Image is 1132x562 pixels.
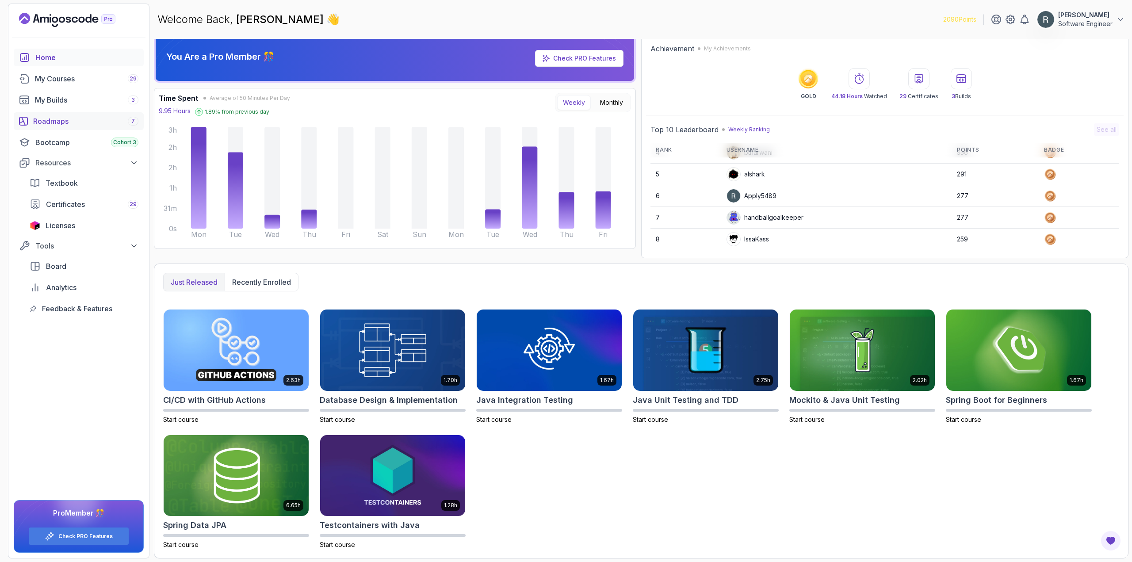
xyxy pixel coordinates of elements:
[14,155,144,171] button: Resources
[650,207,721,229] td: 7
[1039,143,1119,157] th: Badge
[14,112,144,130] a: roadmaps
[302,230,316,239] tspan: Thu
[19,13,136,27] a: Landing page
[236,13,326,26] span: [PERSON_NAME]
[523,230,537,239] tspan: Wed
[320,309,466,424] a: Database Design & Implementation card1.70hDatabase Design & ImplementationStart course
[727,233,740,246] img: user profile image
[560,230,574,239] tspan: Thu
[553,54,616,62] a: Check PRO Features
[35,95,138,105] div: My Builds
[131,118,135,125] span: 7
[946,416,981,423] span: Start course
[913,377,927,384] p: 2.02h
[557,95,591,110] button: Weekly
[377,230,389,239] tspan: Sat
[58,533,113,540] a: Check PRO Features
[727,168,740,181] img: user profile image
[30,221,40,230] img: jetbrains icon
[943,15,976,24] p: 2090 Points
[169,184,177,192] tspan: 1h
[486,230,499,239] tspan: Tue
[168,143,177,152] tspan: 2h
[448,230,464,239] tspan: Mon
[831,93,863,99] span: 44.18 Hours
[476,394,573,406] h2: Java Integration Testing
[46,261,66,271] span: Board
[24,279,144,296] a: analytics
[320,541,355,548] span: Start course
[320,519,420,531] h2: Testcontainers with Java
[1070,377,1083,384] p: 1.67h
[633,394,738,406] h2: Java Unit Testing and TDD
[320,435,466,550] a: Testcontainers with Java card1.28hTestcontainers with JavaStart course
[163,416,199,423] span: Start course
[14,238,144,254] button: Tools
[164,273,225,291] button: Just released
[14,70,144,88] a: courses
[952,185,1039,207] td: 277
[24,174,144,192] a: textbook
[113,139,136,146] span: Cohort 3
[24,300,144,317] a: feedback
[801,93,816,100] p: GOLD
[633,416,668,423] span: Start course
[163,541,199,548] span: Start course
[789,416,825,423] span: Start course
[159,107,191,115] p: 9.95 Hours
[1058,19,1113,28] p: Software Engineer
[650,229,721,250] td: 8
[650,185,721,207] td: 6
[46,282,76,293] span: Analytics
[320,394,458,406] h2: Database Design & Implementation
[704,45,751,52] p: My Achievements
[650,43,694,54] h2: Achievement
[130,75,137,82] span: 29
[727,210,803,225] div: handballgoalkeeper
[229,230,242,239] tspan: Tue
[232,277,291,287] p: Recently enrolled
[326,12,340,27] span: 👋
[789,394,900,406] h2: Mockito & Java Unit Testing
[286,377,301,384] p: 2.63h
[594,95,629,110] button: Monthly
[1100,530,1121,551] button: Open Feedback Button
[535,50,623,67] a: Check PRO Features
[320,416,355,423] span: Start course
[159,93,198,103] h3: Time Spent
[24,195,144,213] a: certificates
[727,167,765,181] div: alshark
[24,217,144,234] a: licenses
[35,137,138,148] div: Bootcamp
[163,394,266,406] h2: CI/CD with GitHub Actions
[164,310,309,391] img: CI/CD with GitHub Actions card
[831,93,887,100] p: Watched
[265,230,279,239] tspan: Wed
[650,143,721,157] th: Rank
[130,201,137,208] span: 29
[727,189,740,203] img: user profile image
[477,310,622,391] img: Java Integration Testing card
[946,394,1047,406] h2: Spring Boot for Beginners
[633,310,778,391] img: Java Unit Testing and TDD card
[131,96,135,103] span: 3
[899,93,906,99] span: 29
[171,277,218,287] p: Just released
[600,377,614,384] p: 1.67h
[163,435,309,550] a: Spring Data JPA card6.65hSpring Data JPAStart course
[166,50,274,63] p: You Are a Pro Member 🎊
[14,49,144,66] a: home
[946,310,1091,391] img: Spring Boot for Beginners card
[169,224,177,233] tspan: 0s
[163,519,226,531] h2: Spring Data JPA
[35,241,138,251] div: Tools
[633,309,779,424] a: Java Unit Testing and TDD card2.75hJava Unit Testing and TDDStart course
[33,116,138,126] div: Roadmaps
[210,95,290,102] span: Average of 50 Minutes Per Day
[35,52,138,63] div: Home
[1037,11,1125,28] button: user profile image[PERSON_NAME]Software Engineer
[1094,123,1119,136] button: See all
[727,211,740,224] img: default monster avatar
[46,220,75,231] span: Licenses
